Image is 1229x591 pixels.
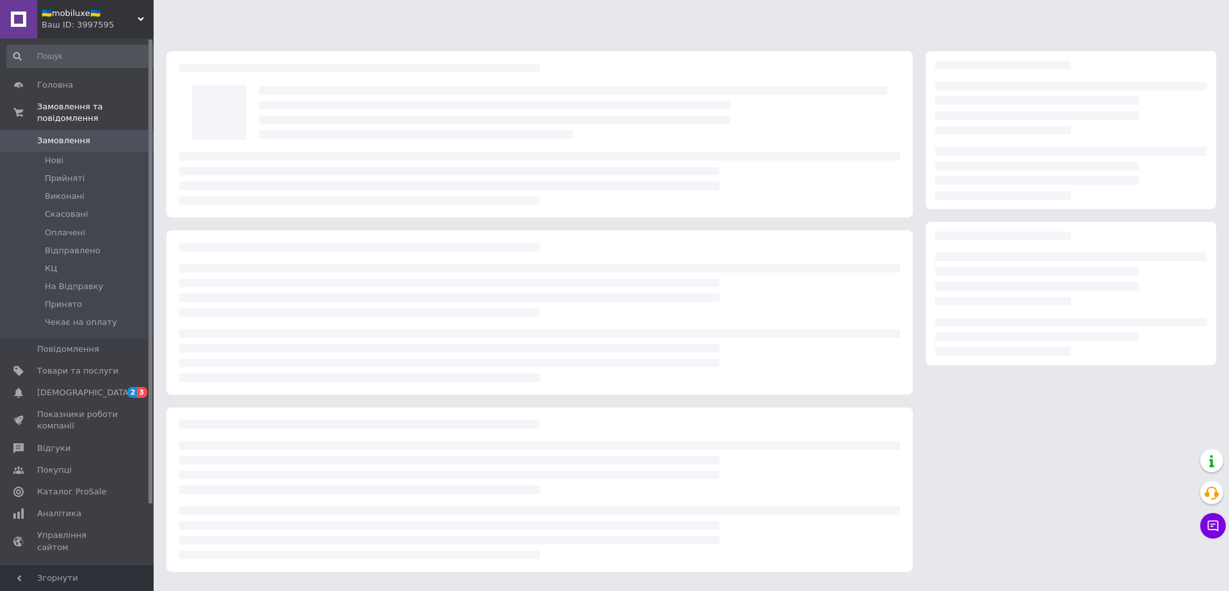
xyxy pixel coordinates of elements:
[42,19,154,31] div: Ваш ID: 3997595
[37,135,90,146] span: Замовлення
[37,387,132,398] span: [DEMOGRAPHIC_DATA]
[45,299,82,310] span: Принято
[37,409,118,432] span: Показники роботи компанії
[45,281,103,292] span: На Відправку
[37,443,70,454] span: Відгуки
[127,387,138,398] span: 2
[45,155,63,166] span: Нові
[37,530,118,553] span: Управління сайтом
[37,486,106,498] span: Каталог ProSale
[37,343,99,355] span: Повідомлення
[45,173,84,184] span: Прийняті
[37,365,118,377] span: Товари та послуги
[37,464,72,476] span: Покупці
[45,209,88,220] span: Скасовані
[37,563,118,587] span: Гаманець компанії
[45,191,84,202] span: Виконані
[37,79,73,91] span: Головна
[45,227,85,239] span: Оплачені
[45,263,57,274] span: КЦ
[45,245,100,256] span: Відправлено
[45,317,117,328] span: Чекає на оплату
[42,8,138,19] span: 🇺🇦mobiluxe🇺🇦
[37,508,81,519] span: Аналітика
[137,387,147,398] span: 3
[1200,513,1226,539] button: Чат з покупцем
[37,101,154,124] span: Замовлення та повідомлення
[6,45,161,68] input: Пошук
